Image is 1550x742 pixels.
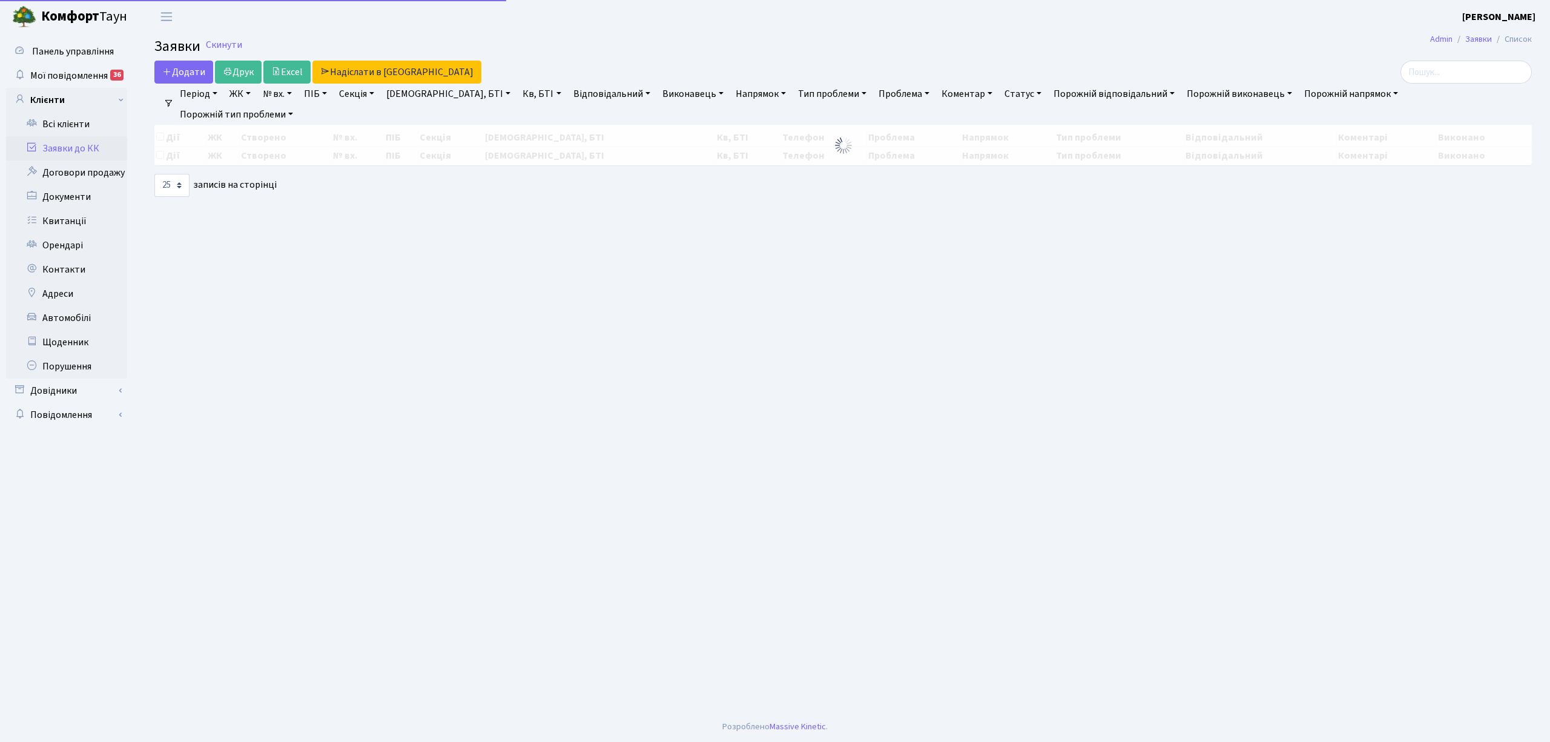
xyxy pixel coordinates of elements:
[1462,10,1535,24] a: [PERSON_NAME]
[6,306,127,330] a: Автомобілі
[151,7,182,27] button: Переключити навігацію
[258,84,297,104] a: № вх.
[334,84,379,104] a: Секція
[175,104,298,125] a: Порожній тип проблеми
[1400,61,1532,84] input: Пошук...
[6,161,127,185] a: Договори продажу
[1465,33,1492,45] a: Заявки
[154,36,200,57] span: Заявки
[6,112,127,136] a: Всі клієнти
[154,174,277,197] label: записів на сторінці
[175,84,222,104] a: Період
[658,84,728,104] a: Виконавець
[1182,84,1297,104] a: Порожній виконавець
[6,64,127,88] a: Мої повідомлення36
[874,84,934,104] a: Проблема
[1492,33,1532,46] li: Список
[6,185,127,209] a: Документи
[6,233,127,257] a: Орендарі
[12,5,36,29] img: logo.png
[6,136,127,161] a: Заявки до КК
[518,84,566,104] a: Кв, БТІ
[1049,84,1179,104] a: Порожній відповідальний
[6,282,127,306] a: Адреси
[1412,27,1550,52] nav: breadcrumb
[206,39,242,51] a: Скинути
[6,330,127,354] a: Щоденник
[937,84,997,104] a: Коментар
[1299,84,1403,104] a: Порожній напрямок
[6,88,127,112] a: Клієнти
[41,7,99,26] b: Комфорт
[30,69,108,82] span: Мої повідомлення
[6,257,127,282] a: Контакти
[722,720,828,734] div: Розроблено .
[6,209,127,233] a: Квитанції
[1000,84,1046,104] a: Статус
[312,61,481,84] a: Надіслати в [GEOGRAPHIC_DATA]
[32,45,114,58] span: Панель управління
[154,174,190,197] select: записів на сторінці
[770,720,826,733] a: Massive Kinetic
[154,61,213,84] a: Додати
[793,84,871,104] a: Тип проблеми
[569,84,655,104] a: Відповідальний
[6,39,127,64] a: Панель управління
[834,136,853,155] img: Обробка...
[215,61,262,84] a: Друк
[225,84,256,104] a: ЖК
[299,84,332,104] a: ПІБ
[6,354,127,379] a: Порушення
[110,70,124,81] div: 36
[162,65,205,79] span: Додати
[731,84,791,104] a: Напрямок
[41,7,127,27] span: Таун
[6,403,127,427] a: Повідомлення
[381,84,515,104] a: [DEMOGRAPHIC_DATA], БТІ
[1430,33,1453,45] a: Admin
[263,61,311,84] a: Excel
[6,379,127,403] a: Довідники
